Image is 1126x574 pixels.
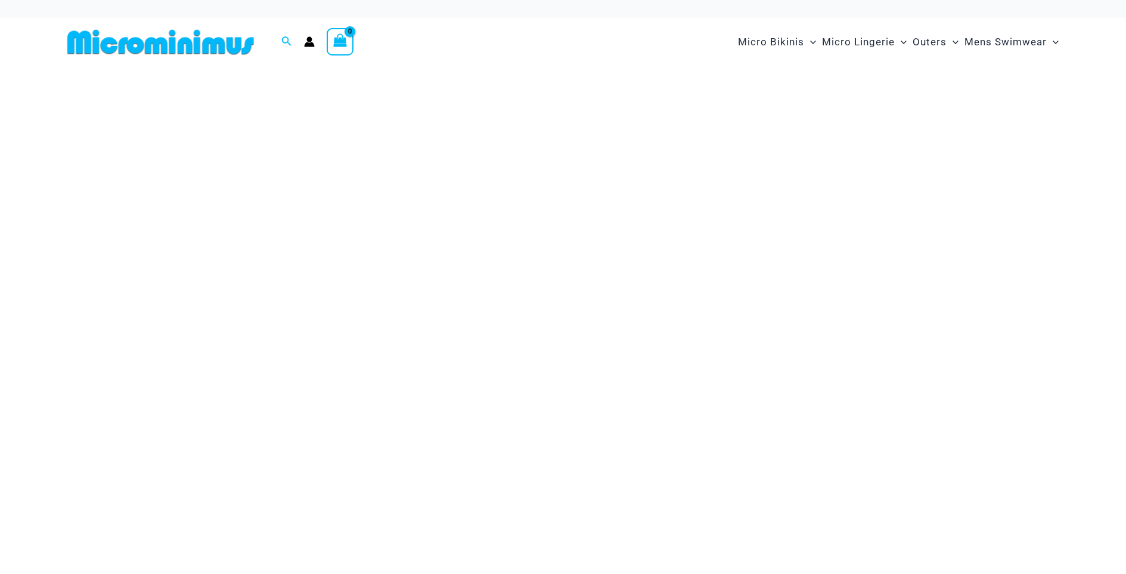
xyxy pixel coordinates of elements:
[735,24,819,60] a: Micro BikinisMenu ToggleMenu Toggle
[822,27,895,57] span: Micro Lingerie
[913,27,947,57] span: Outers
[738,27,804,57] span: Micro Bikinis
[327,28,354,55] a: View Shopping Cart, empty
[819,24,910,60] a: Micro LingerieMenu ToggleMenu Toggle
[304,36,315,47] a: Account icon link
[281,35,292,50] a: Search icon link
[910,24,961,60] a: OutersMenu ToggleMenu Toggle
[961,24,1062,60] a: Mens SwimwearMenu ToggleMenu Toggle
[964,27,1047,57] span: Mens Swimwear
[947,27,959,57] span: Menu Toggle
[804,27,816,57] span: Menu Toggle
[1047,27,1059,57] span: Menu Toggle
[733,22,1064,62] nav: Site Navigation
[63,29,259,55] img: MM SHOP LOGO FLAT
[895,27,907,57] span: Menu Toggle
